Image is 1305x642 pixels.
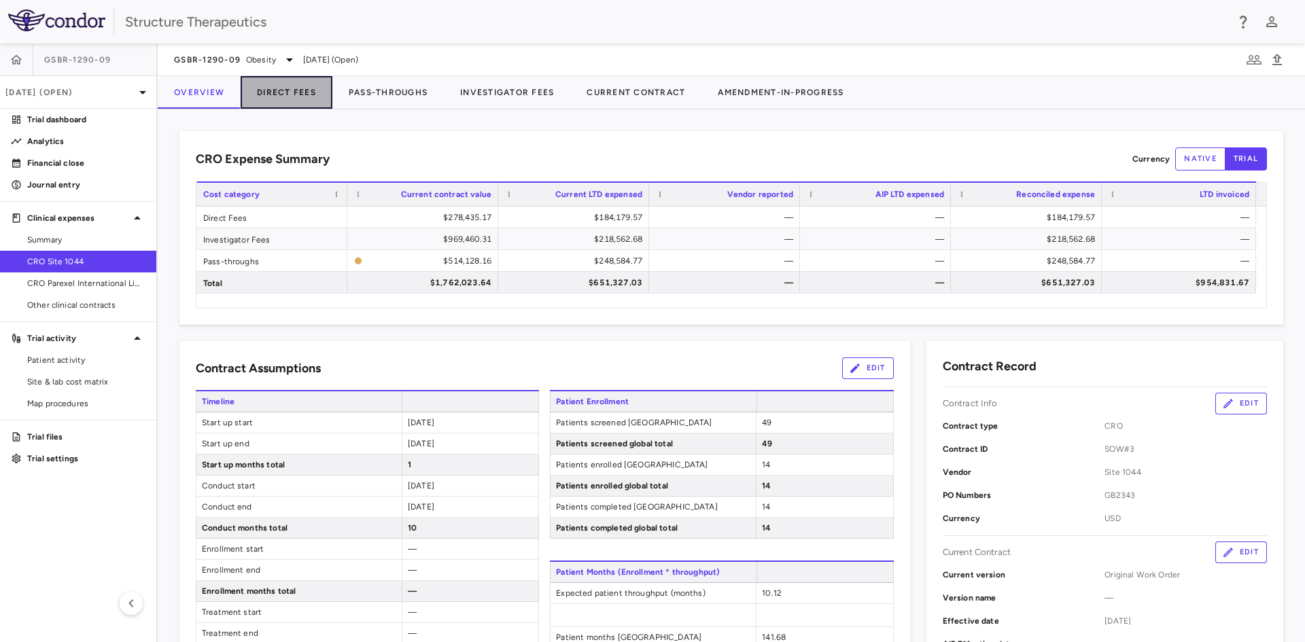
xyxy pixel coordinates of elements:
[1104,615,1267,627] span: [DATE]
[943,489,1105,501] p: PO Numbers
[196,272,347,293] div: Total
[44,54,111,65] span: GSBR-1290-09
[550,391,756,412] span: Patient Enrollment
[303,54,358,66] span: [DATE] (Open)
[875,190,944,199] span: AIP LTD expensed
[27,299,145,311] span: Other clinical contracts
[1104,569,1267,581] span: Original Work Order
[408,565,417,575] span: —
[444,76,570,109] button: Investigator Fees
[196,391,402,412] span: Timeline
[408,607,417,617] span: —
[762,418,771,427] span: 49
[943,466,1105,478] p: Vendor
[408,439,434,448] span: [DATE]
[762,439,772,448] span: 49
[27,277,145,289] span: CRO Parexel International Limited
[1114,250,1249,272] div: —
[510,250,642,272] div: $248,584.77
[125,12,1226,32] div: Structure Therapeutics
[661,250,793,272] div: —
[196,518,402,538] span: Conduct months total
[27,212,129,224] p: Clinical expenses
[27,376,145,388] span: Site & lab cost matrix
[1132,153,1170,165] p: Currency
[27,113,145,126] p: Trial dashboard
[196,497,402,517] span: Conduct end
[196,602,402,622] span: Treatment start
[943,569,1105,581] p: Current version
[551,454,756,475] span: Patients enrolled [GEOGRAPHIC_DATA]
[1215,541,1267,563] button: Edit
[1104,512,1267,524] span: USD
[510,228,642,250] div: $218,562.68
[408,481,434,491] span: [DATE]
[551,497,756,517] span: Patients completed [GEOGRAPHIC_DATA]
[963,250,1095,272] div: $248,584.77
[196,581,402,601] span: Enrollment months total
[196,150,330,168] h6: CRO Expense Summary
[762,588,782,598] span: 10.12
[812,272,944,293] div: —
[1104,420,1267,432] span: CRO
[27,354,145,366] span: Patient activity
[727,190,793,199] span: Vendor reported
[1225,147,1267,171] button: trial
[661,272,793,293] div: —
[196,207,347,228] div: Direct Fees
[555,190,642,199] span: Current LTD expensed
[27,452,145,465] p: Trial settings
[27,234,145,246] span: Summary
[812,250,944,272] div: —
[5,86,135,99] p: [DATE] (Open)
[661,207,793,228] div: —
[762,481,771,491] span: 14
[196,412,402,433] span: Start up start
[196,560,402,580] span: Enrollment end
[401,190,491,199] span: Current contract value
[408,418,434,427] span: [DATE]
[943,397,998,410] p: Contract Info
[203,190,260,199] span: Cost category
[27,397,145,410] span: Map procedures
[27,135,145,147] p: Analytics
[27,431,145,443] p: Trial files
[762,632,786,642] span: 141.68
[27,332,129,344] p: Trial activity
[1104,443,1267,455] span: SOW#3
[368,250,491,272] div: $514,128.16
[196,539,402,559] span: Enrollment start
[360,272,491,293] div: $1,762,023.64
[963,228,1095,250] div: $218,562.68
[408,544,417,554] span: —
[762,523,771,533] span: 14
[196,433,402,454] span: Start up end
[196,359,321,378] h6: Contract Assumptions
[842,357,894,379] button: Edit
[943,546,1011,558] p: Current Contract
[158,76,241,109] button: Overview
[963,272,1095,293] div: $651,327.03
[1016,190,1095,199] span: Reconciled expense
[1104,592,1267,604] span: —
[360,228,491,250] div: $969,460.31
[354,251,491,270] span: The contract record and uploaded budget values do not match. Please review the contract record an...
[943,357,1037,376] h6: Contract Record
[943,592,1105,604] p: Version name
[360,207,491,228] div: $278,435.17
[551,518,756,538] span: Patients completed global total
[510,272,642,293] div: $651,327.03
[812,207,944,228] div: —
[174,54,241,65] span: GSBR-1290-09
[1104,466,1267,478] span: Site 1044
[196,454,402,475] span: Start up months total
[1200,190,1249,199] span: LTD invoiced
[1114,272,1249,293] div: $954,831.67
[943,443,1105,455] p: Contract ID
[943,512,1105,524] p: Currency
[550,562,756,582] span: Patient Months (Enrollment * throughput)
[27,255,145,268] span: CRO Site 1044
[1175,147,1225,171] button: native
[510,207,642,228] div: $184,179.57
[551,476,756,496] span: Patients enrolled global total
